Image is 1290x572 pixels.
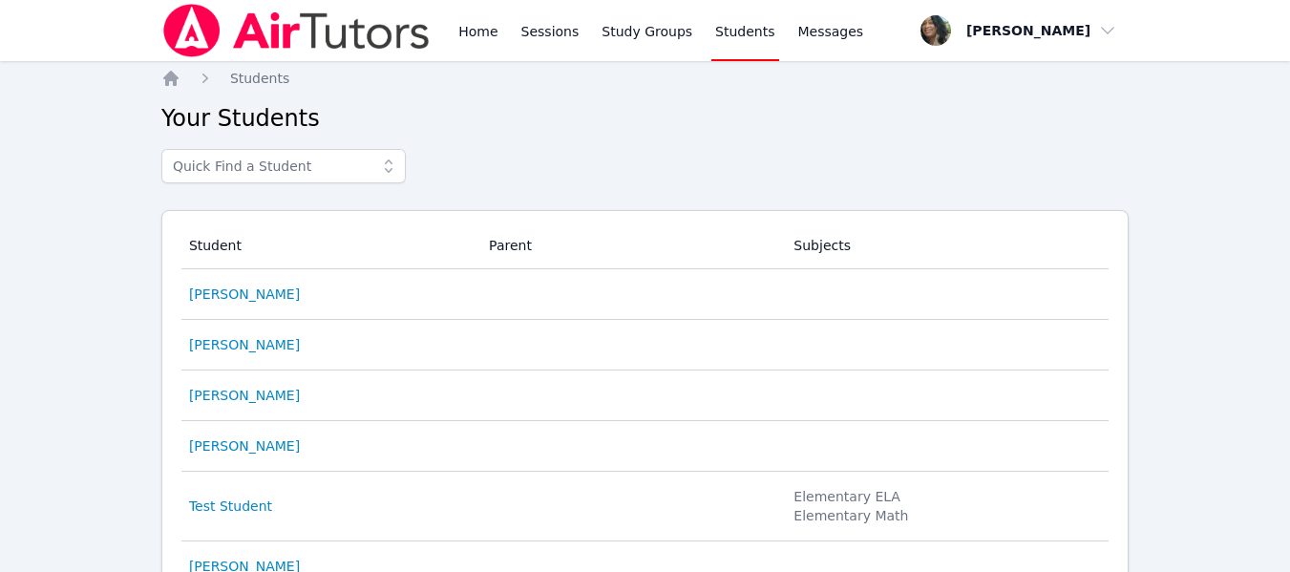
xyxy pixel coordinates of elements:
a: [PERSON_NAME] [189,386,300,405]
a: [PERSON_NAME] [189,285,300,304]
img: Air Tutors [161,4,432,57]
h2: Your Students [161,103,1129,134]
th: Parent [477,222,782,269]
input: Quick Find a Student [161,149,406,183]
a: [PERSON_NAME] [189,436,300,455]
th: Subjects [782,222,1109,269]
tr: Test Student Elementary ELAElementary Math [181,472,1109,541]
tr: [PERSON_NAME] [181,320,1109,371]
li: Elementary Math [793,506,1097,525]
span: Messages [798,22,864,41]
th: Student [181,222,477,269]
span: Students [230,71,289,86]
nav: Breadcrumb [161,69,1129,88]
tr: [PERSON_NAME] [181,269,1109,320]
tr: [PERSON_NAME] [181,421,1109,472]
tr: [PERSON_NAME] [181,371,1109,421]
a: Students [230,69,289,88]
a: [PERSON_NAME] [189,335,300,354]
a: Test Student [189,497,272,516]
li: Elementary ELA [793,487,1097,506]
